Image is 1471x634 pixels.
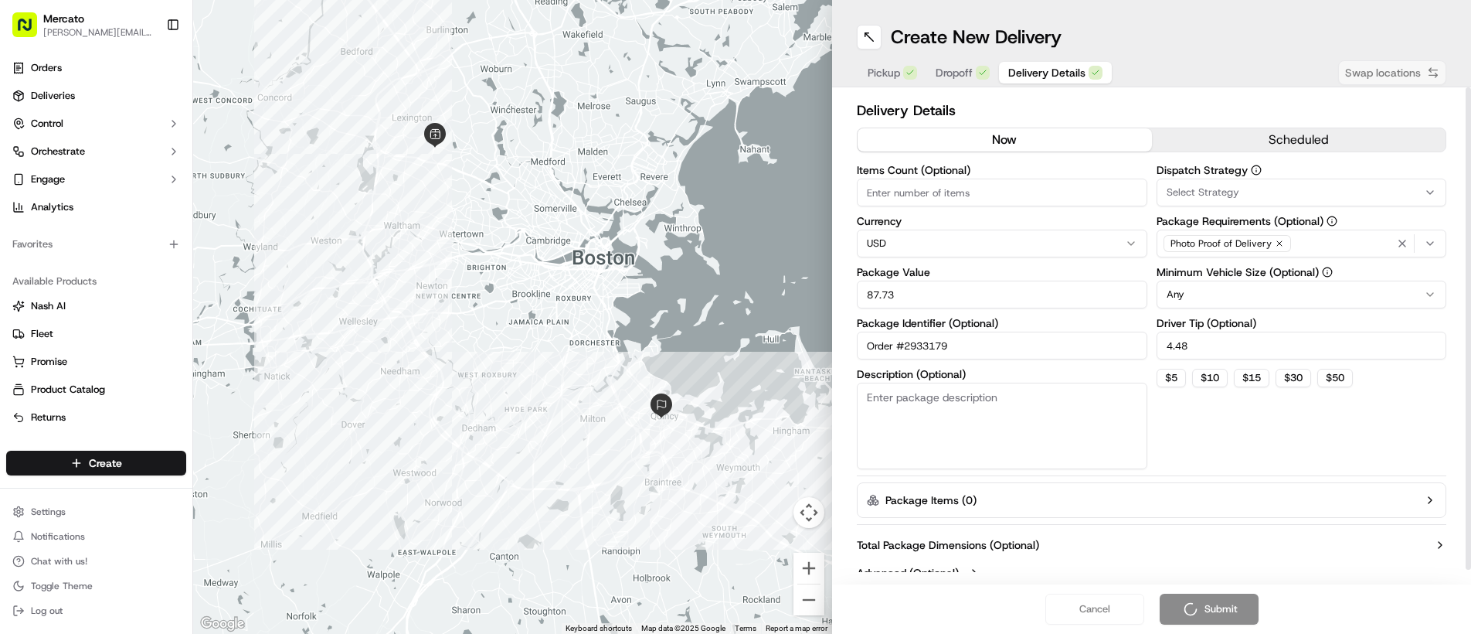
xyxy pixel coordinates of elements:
div: Available Products [6,269,186,294]
span: Mercato [43,11,84,26]
span: Toggle Theme [31,580,93,592]
span: Notifications [31,530,85,543]
button: $15 [1234,369,1269,387]
span: Dropoff [936,65,973,80]
a: Nash AI [12,299,180,313]
span: Fleet [31,327,53,341]
span: Create [89,455,122,471]
a: 📗Knowledge Base [9,218,124,246]
span: Select Strategy [1167,186,1239,199]
span: Control [31,117,63,131]
a: 💻API Documentation [124,218,254,246]
a: Product Catalog [12,383,180,397]
button: Minimum Vehicle Size (Optional) [1322,267,1333,278]
span: Returns [31,411,66,424]
button: Log out [6,600,186,622]
h2: Delivery Details [857,100,1446,121]
button: Zoom in [793,553,824,584]
button: Control [6,111,186,136]
button: $5 [1157,369,1186,387]
div: 📗 [15,226,28,238]
button: Returns [6,405,186,430]
button: $10 [1192,369,1228,387]
button: Advanced (Optional) [857,565,1446,581]
span: Knowledge Base [31,224,118,240]
span: Log out [31,605,63,617]
label: Items Count (Optional) [857,165,1147,176]
label: Driver Tip (Optional) [1157,318,1447,329]
button: Chat with us! [6,550,186,572]
a: Promise [12,355,180,369]
label: Description (Optional) [857,369,1147,380]
button: Settings [6,501,186,523]
h1: Create New Delivery [891,25,1062,49]
span: Photo Proof of Delivery [1170,237,1272,250]
button: $30 [1276,369,1311,387]
button: Map camera controls [793,497,824,528]
span: Pickup [868,65,900,80]
button: Mercato[PERSON_NAME][EMAIL_ADDRESS][PERSON_NAME][DOMAIN_NAME] [6,6,160,43]
button: Engage [6,167,186,192]
div: We're available if you need us! [53,163,195,176]
button: Total Package Dimensions (Optional) [857,537,1446,553]
label: Package Value [857,267,1147,278]
div: Start new chat [53,148,253,163]
button: Dispatch Strategy [1251,165,1262,176]
span: Engage [31,172,65,186]
span: Delivery Details [1008,65,1085,80]
div: Favorites [6,232,186,257]
input: Enter number of items [857,179,1147,206]
label: Minimum Vehicle Size (Optional) [1157,267,1447,278]
button: Notifications [6,526,186,547]
label: Package Items ( 0 ) [885,493,977,508]
span: Orchestrate [31,145,85,158]
button: scheduled [1152,128,1446,152]
span: Deliveries [31,89,75,103]
span: Settings [31,506,66,518]
input: Enter package value [857,281,1147,308]
a: Powered byPylon [109,261,187,274]
a: Report a map error [766,624,827,632]
a: Analytics [6,195,186,220]
span: Pylon [154,262,187,274]
p: Welcome 👋 [15,62,281,87]
span: Product Catalog [31,383,105,397]
label: Advanced (Optional) [857,565,959,581]
div: 💻 [131,226,143,238]
a: Orders [6,56,186,80]
button: Keyboard shortcuts [566,623,632,634]
span: Orders [31,61,62,75]
label: Currency [857,216,1147,227]
button: now [858,128,1152,152]
input: Enter package identifier [857,332,1147,360]
label: Dispatch Strategy [1157,165,1447,176]
span: Chat with us! [31,555,87,568]
button: $50 [1317,369,1353,387]
button: Product Catalog [6,377,186,402]
button: Photo Proof of Delivery [1157,230,1447,257]
button: Orchestrate [6,139,186,164]
img: Nash [15,15,46,46]
button: Create [6,451,186,475]
button: Nash AI [6,294,186,319]
button: Package Items (0) [857,482,1446,518]
a: Open this area in Google Maps (opens a new window) [197,614,248,634]
span: Analytics [31,200,73,214]
label: Total Package Dimensions (Optional) [857,537,1039,553]
a: Returns [12,411,180,424]
button: Zoom out [793,585,824,615]
img: 1736555255976-a54dd68f-1ca7-489b-9aae-adbdc363a1c4 [15,148,43,176]
input: Got a question? Start typing here... [40,100,278,116]
a: Deliveries [6,84,186,108]
button: Toggle Theme [6,575,186,597]
a: Terms (opens in new tab) [735,624,756,632]
label: Package Identifier (Optional) [857,318,1147,329]
a: Fleet [12,327,180,341]
span: Nash AI [31,299,66,313]
label: Package Requirements (Optional) [1157,216,1447,227]
span: Promise [31,355,67,369]
input: Enter driver tip amount [1157,332,1447,360]
img: Google [197,614,248,634]
button: [PERSON_NAME][EMAIL_ADDRESS][PERSON_NAME][DOMAIN_NAME] [43,26,154,39]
